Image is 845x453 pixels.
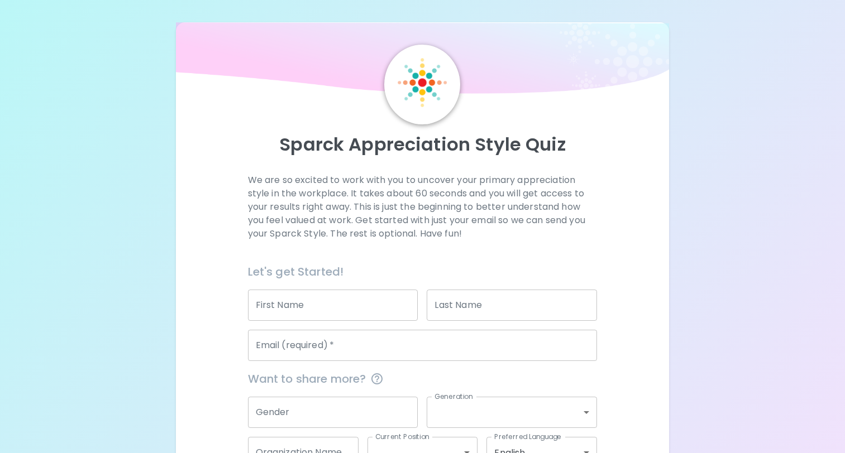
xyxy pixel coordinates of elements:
svg: This information is completely confidential and only used for aggregated appreciation studies at ... [370,372,384,385]
label: Generation [435,392,473,401]
p: Sparck Appreciation Style Quiz [189,133,656,156]
label: Preferred Language [494,432,561,441]
label: Current Position [375,432,429,441]
p: We are so excited to work with you to uncover your primary appreciation style in the workplace. I... [248,174,598,240]
h6: Let's get Started! [248,263,598,281]
img: wave [176,22,669,100]
img: Sparck Logo [398,58,447,107]
span: Want to share more? [248,370,598,388]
